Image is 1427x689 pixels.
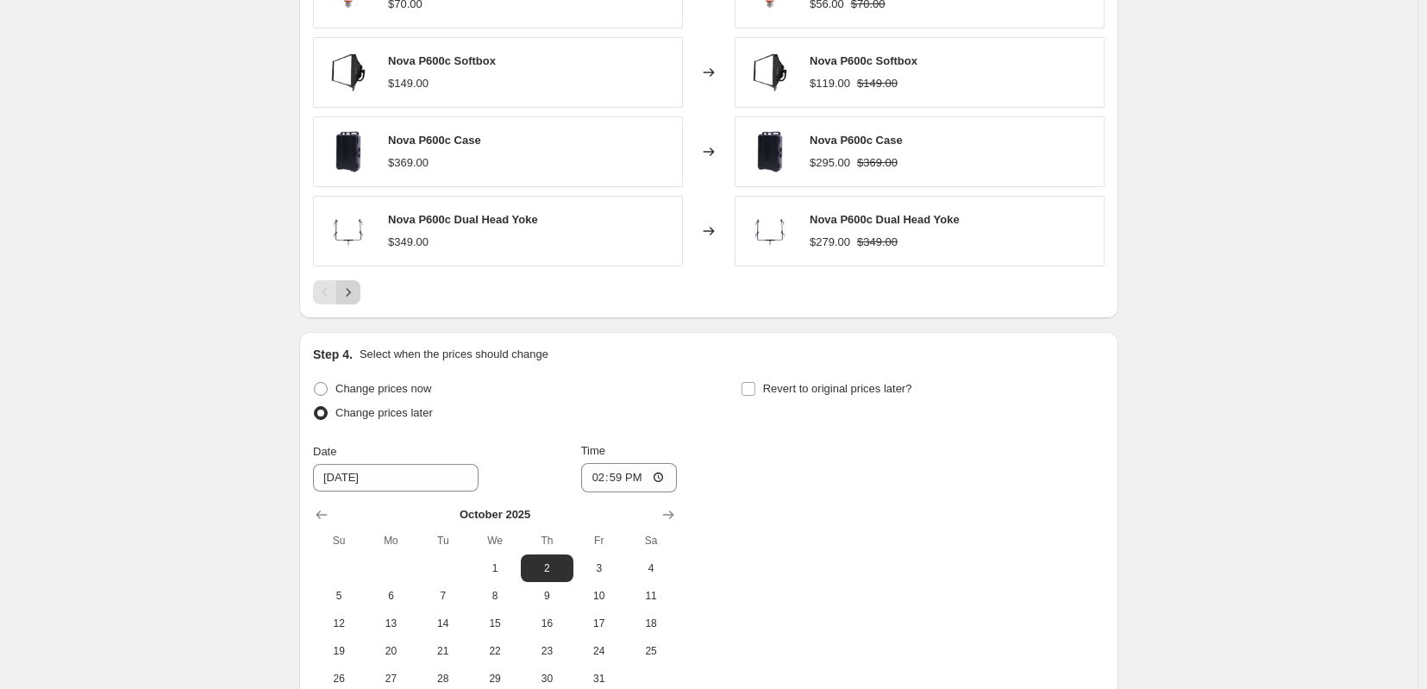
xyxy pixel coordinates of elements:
[424,589,462,603] span: 7
[322,47,374,98] img: NOVAP600c_P_607ed021-8c74-4343-aa2b-fe9d2a945bb0_80x.png
[335,406,433,419] span: Change prices later
[365,610,416,637] button: Monday October 13 2025
[528,617,566,630] span: 16
[313,610,365,637] button: Sunday October 12 2025
[632,617,670,630] span: 18
[424,644,462,658] span: 21
[573,582,625,610] button: Friday October 10 2025
[521,610,573,637] button: Thursday October 16 2025
[521,527,573,554] th: Thursday
[581,463,678,492] input: 12:00
[528,534,566,548] span: Th
[528,644,566,658] span: 23
[476,672,514,686] span: 29
[476,534,514,548] span: We
[521,554,573,582] button: Thursday October 2 2025
[417,610,469,637] button: Tuesday October 14 2025
[744,205,796,257] img: NOVAP600CDualHeadYokeNOVAP600CDualHeadYokeNOVAP600CDualHeadYoke_51c6d873-c410-42ff-8471-994e14145...
[744,47,796,98] img: NOVAP600c_P_607ed021-8c74-4343-aa2b-fe9d2a945bb0_80x.png
[810,75,850,92] div: $119.00
[528,561,566,575] span: 2
[417,582,469,610] button: Tuesday October 7 2025
[632,589,670,603] span: 11
[320,644,358,658] span: 19
[625,610,677,637] button: Saturday October 18 2025
[360,346,548,363] p: Select when the prices should change
[625,527,677,554] th: Saturday
[656,503,680,527] button: Show next month, November 2025
[469,610,521,637] button: Wednesday October 15 2025
[580,534,618,548] span: Fr
[365,527,416,554] th: Monday
[417,527,469,554] th: Tuesday
[476,589,514,603] span: 8
[388,213,538,226] span: Nova P600c Dual Head Yoke
[388,54,496,67] span: Nova P600c Softbox
[313,346,353,363] h2: Step 4.
[388,75,429,92] div: $149.00
[336,280,360,304] button: Next
[313,280,360,304] nav: Pagination
[424,672,462,686] span: 28
[580,561,618,575] span: 3
[372,534,410,548] span: Mo
[810,213,960,226] span: Nova P600c Dual Head Yoke
[320,534,358,548] span: Su
[580,617,618,630] span: 17
[857,75,898,92] strike: $149.00
[310,503,334,527] button: Show previous month, September 2025
[573,554,625,582] button: Friday October 3 2025
[313,582,365,610] button: Sunday October 5 2025
[322,205,374,257] img: NOVAP600CDualHeadYokeNOVAP600CDualHeadYokeNOVAP600CDualHeadYoke_51c6d873-c410-42ff-8471-994e14145...
[365,582,416,610] button: Monday October 6 2025
[388,154,429,172] div: $369.00
[469,554,521,582] button: Wednesday October 1 2025
[744,126,796,178] img: 03eb19cf917c52688d5aabd5a50865af_80x.png
[372,617,410,630] span: 13
[372,672,410,686] span: 27
[857,154,898,172] strike: $369.00
[632,561,670,575] span: 4
[521,637,573,665] button: Thursday October 23 2025
[322,126,374,178] img: 03eb19cf917c52688d5aabd5a50865af_80x.png
[573,527,625,554] th: Friday
[810,54,917,67] span: Nova P600c Softbox
[469,637,521,665] button: Wednesday October 22 2025
[469,582,521,610] button: Wednesday October 8 2025
[365,637,416,665] button: Monday October 20 2025
[810,234,850,251] div: $279.00
[581,444,605,457] span: Time
[528,672,566,686] span: 30
[580,672,618,686] span: 31
[625,637,677,665] button: Saturday October 25 2025
[580,644,618,658] span: 24
[580,589,618,603] span: 10
[857,234,898,251] strike: $349.00
[573,637,625,665] button: Friday October 24 2025
[320,589,358,603] span: 5
[424,534,462,548] span: Tu
[521,582,573,610] button: Thursday October 9 2025
[313,464,479,492] input: 9/25/2025
[573,610,625,637] button: Friday October 17 2025
[388,134,481,147] span: Nova P600c Case
[372,589,410,603] span: 6
[335,382,431,395] span: Change prices now
[625,554,677,582] button: Saturday October 4 2025
[320,617,358,630] span: 12
[469,527,521,554] th: Wednesday
[763,382,912,395] span: Revert to original prices later?
[810,154,850,172] div: $295.00
[388,234,429,251] div: $349.00
[810,134,903,147] span: Nova P600c Case
[476,644,514,658] span: 22
[632,644,670,658] span: 25
[625,582,677,610] button: Saturday October 11 2025
[528,589,566,603] span: 9
[372,644,410,658] span: 20
[313,637,365,665] button: Sunday October 19 2025
[476,561,514,575] span: 1
[320,672,358,686] span: 26
[313,527,365,554] th: Sunday
[417,637,469,665] button: Tuesday October 21 2025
